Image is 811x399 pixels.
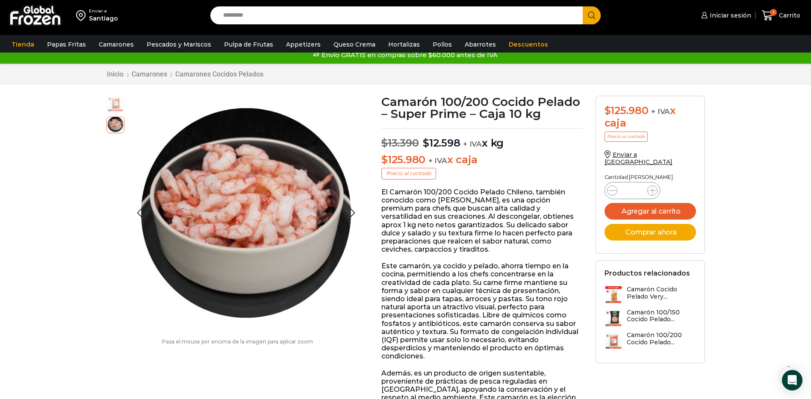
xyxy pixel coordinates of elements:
[504,36,552,53] a: Descuentos
[605,132,648,142] p: Precio al contado
[107,95,124,112] span: camaron super prime
[782,370,802,390] div: Open Intercom Messenger
[423,137,460,149] bdi: 12.598
[107,116,124,133] span: camaron nacional
[627,332,696,346] h3: Camarón 100/200 Cocido Pelado...
[106,70,124,78] a: Inicio
[94,36,138,53] a: Camarones
[76,8,89,23] img: address-field-icon.svg
[106,339,369,345] p: Pasa el mouse por encima de la imagen para aplicar zoom
[605,269,690,277] h2: Productos relacionados
[605,224,696,241] button: Comprar ahora
[381,154,583,166] p: x caja
[106,70,264,78] nav: Breadcrumb
[770,9,777,16] span: 1
[43,36,90,53] a: Papas Fritas
[605,332,696,350] a: Camarón 100/200 Cocido Pelado...
[381,137,388,149] span: $
[329,36,380,53] a: Queso Crema
[708,11,751,20] span: Iniciar sesión
[428,36,456,53] a: Pollos
[605,105,696,129] div: x caja
[460,36,500,53] a: Abarrotes
[624,185,640,197] input: Product quantity
[89,14,118,23] div: Santiago
[423,137,429,149] span: $
[605,203,696,220] button: Agregar al carrito
[7,36,38,53] a: Tienda
[605,104,611,117] span: $
[760,6,802,26] a: 1 Carrito
[777,11,800,20] span: Carrito
[384,36,424,53] a: Hortalizas
[651,107,670,116] span: + IVA
[142,36,215,53] a: Pescados y Mariscos
[381,96,583,120] h1: Camarón 100/200 Cocido Pelado – Super Prime – Caja 10 kg
[463,140,482,148] span: + IVA
[381,128,583,150] p: x kg
[89,8,118,14] div: Enviar a
[583,6,601,24] button: Search button
[627,286,696,300] h3: Camarón Cocido Pelado Very...
[381,188,583,254] p: El Camarón 100/200 Cocido Pelado Chileno, también conocido como [PERSON_NAME], es una opción prem...
[381,137,419,149] bdi: 13.390
[627,309,696,323] h3: Camarón 100/150 Cocido Pelado...
[605,151,673,166] a: Enviar a [GEOGRAPHIC_DATA]
[699,7,751,24] a: Iniciar sesión
[381,168,436,179] p: Precio al contado
[381,153,388,166] span: $
[428,156,447,165] span: + IVA
[282,36,325,53] a: Appetizers
[175,70,264,78] a: Camarones Cocidos Pelados
[605,309,696,327] a: Camarón 100/150 Cocido Pelado...
[220,36,277,53] a: Pulpa de Frutas
[605,174,696,180] p: Cantidad [PERSON_NAME]
[381,153,425,166] bdi: 125.980
[605,104,649,117] bdi: 125.980
[131,70,168,78] a: Camarones
[381,262,583,360] p: Este camarón, ya cocido y pelado, ahorra tiempo en la cocina, permitiendo a los chefs concentrars...
[605,286,696,304] a: Camarón Cocido Pelado Very...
